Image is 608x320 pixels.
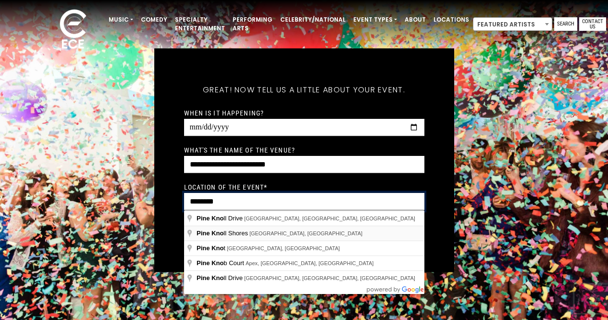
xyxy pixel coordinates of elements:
[184,182,268,191] label: Location of the event
[197,230,249,237] span: ll Shores
[197,244,227,252] span: t
[554,17,577,31] a: Search
[229,12,276,37] a: Performing Arts
[184,72,424,107] h5: Great! Now tell us a little about your event.
[137,12,171,28] a: Comedy
[197,244,223,252] span: Pine Kno
[197,259,223,267] span: Pine Kno
[184,108,264,117] label: When is it happening?
[244,216,415,221] span: [GEOGRAPHIC_DATA], [GEOGRAPHIC_DATA], [GEOGRAPHIC_DATA]
[227,245,340,251] span: [GEOGRAPHIC_DATA], [GEOGRAPHIC_DATA]
[579,17,606,31] a: Contact Us
[430,12,473,28] a: Locations
[197,274,223,282] span: Pine Kno
[276,12,349,28] a: Celebrity/National
[246,260,373,266] span: Apex, [GEOGRAPHIC_DATA], [GEOGRAPHIC_DATA]
[244,275,415,281] span: [GEOGRAPHIC_DATA], [GEOGRAPHIC_DATA], [GEOGRAPHIC_DATA]
[473,18,552,31] span: Featured Artists
[249,230,362,236] span: [GEOGRAPHIC_DATA], [GEOGRAPHIC_DATA]
[197,215,244,222] span: ll Drive
[197,274,244,282] span: ll Drive
[105,12,137,28] a: Music
[197,215,223,222] span: Pine Kno
[349,12,401,28] a: Event Types
[401,12,430,28] a: About
[473,17,552,31] span: Featured Artists
[49,7,97,53] img: ece_new_logo_whitev2-1.png
[197,230,223,237] span: Pine Kno
[171,12,229,37] a: Specialty Entertainment
[197,259,246,267] span: b Court
[184,145,295,154] label: What's the name of the venue?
